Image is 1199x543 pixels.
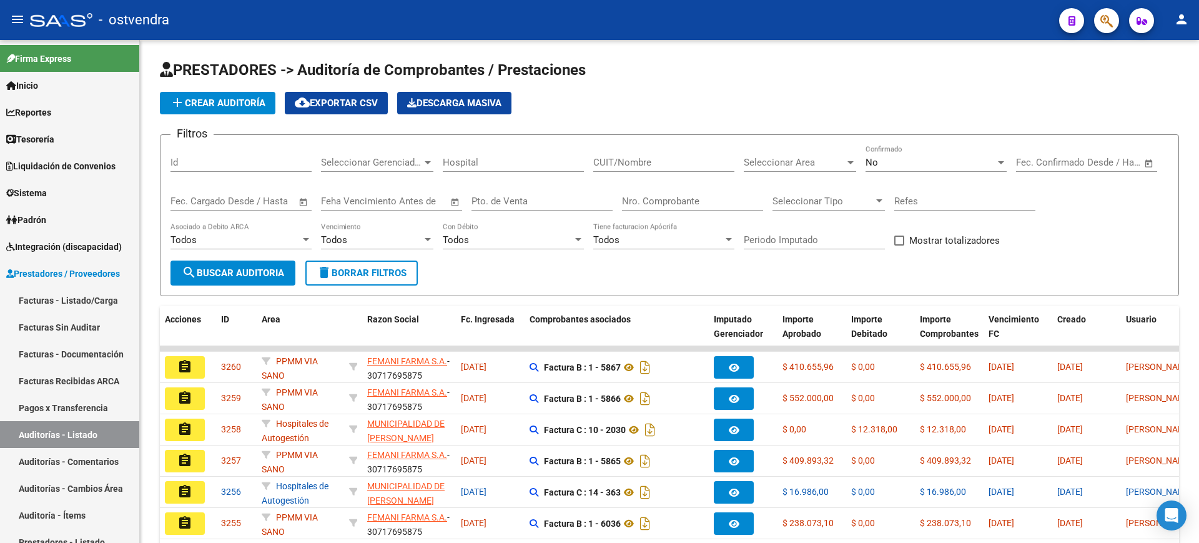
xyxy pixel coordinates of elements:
[782,314,821,339] span: Importe Aprobado
[321,157,422,168] span: Seleccionar Gerenciador
[637,389,653,409] i: Descargar documento
[221,314,229,324] span: ID
[1174,12,1189,27] mat-icon: person
[295,95,310,110] mat-icon: cloud_download
[989,393,1014,403] span: [DATE]
[920,456,971,466] span: $ 409.893,32
[782,518,834,528] span: $ 238.073,10
[851,456,875,466] span: $ 0,00
[920,487,966,497] span: $ 16.986,00
[170,234,197,246] span: Todos
[257,306,344,361] datatable-header-cell: Area
[362,306,456,361] datatable-header-cell: Razon Social
[1126,456,1193,466] span: [PERSON_NAME]
[851,487,875,497] span: $ 0,00
[170,196,221,207] input: Fecha inicio
[772,196,874,207] span: Seleccionar Tipo
[1057,456,1083,466] span: [DATE]
[367,448,451,474] div: - 30717695875
[367,314,419,324] span: Razon Social
[6,106,51,119] span: Reportes
[851,424,897,434] span: $ 12.318,00
[1157,501,1187,531] div: Open Intercom Messenger
[989,487,1014,497] span: [DATE]
[851,314,887,339] span: Importe Debitado
[160,306,216,361] datatable-header-cell: Acciones
[1121,306,1190,361] datatable-header-cell: Usuario
[920,314,979,339] span: Importe Comprobantes
[177,359,192,374] mat-icon: assignment
[1052,306,1121,361] datatable-header-cell: Creado
[367,387,447,397] span: FEMANI FARMA S.A.
[989,456,1014,466] span: [DATE]
[989,518,1014,528] span: [DATE]
[367,356,447,366] span: FEMANI FARMA S.A.
[989,424,1014,434] span: [DATE]
[6,79,38,92] span: Inicio
[367,481,445,506] span: MUNICIPALIDAD DE [PERSON_NAME]
[367,386,451,412] div: - 30717695875
[170,97,265,109] span: Crear Auditoría
[637,514,653,534] i: Descargar documento
[1126,424,1193,434] span: [PERSON_NAME]
[782,424,806,434] span: $ 0,00
[262,314,280,324] span: Area
[593,234,619,246] span: Todos
[637,482,653,502] i: Descargar documento
[232,196,293,207] input: Fecha fin
[448,195,463,209] button: Open calendar
[1142,156,1157,171] button: Open calendar
[1126,393,1193,403] span: [PERSON_NAME]
[177,391,192,406] mat-icon: assignment
[461,518,486,528] span: [DATE]
[182,265,197,280] mat-icon: search
[989,314,1039,339] span: Vencimiento FC
[407,97,501,109] span: Descarga Masiva
[262,387,318,412] span: PPMM VIA SANO
[6,267,120,281] span: Prestadores / Proveedores
[262,450,318,474] span: PPMM VIA SANO
[367,511,451,537] div: - 30717695875
[782,362,834,372] span: $ 410.655,96
[6,132,54,146] span: Tesorería
[6,159,116,173] span: Liquidación de Convenios
[367,354,451,381] div: - 30717695875
[530,314,631,324] span: Comprobantes asociados
[99,6,169,34] span: - ostvendra
[461,424,486,434] span: [DATE]
[782,393,834,403] span: $ 552.000,00
[915,306,984,361] datatable-header-cell: Importe Comprobantes
[544,487,621,497] strong: Factura C : 14 - 363
[714,314,763,339] span: Imputado Gerenciador
[984,306,1052,361] datatable-header-cell: Vencimiento FC
[367,479,451,506] div: - 30999006058
[461,487,486,497] span: [DATE]
[1057,314,1086,324] span: Creado
[846,306,915,361] datatable-header-cell: Importe Debitado
[1126,487,1193,497] span: [PERSON_NAME]
[397,92,511,114] button: Descarga Masiva
[6,186,47,200] span: Sistema
[317,265,332,280] mat-icon: delete
[367,512,447,522] span: FEMANI FARMA S.A.
[544,362,621,372] strong: Factura B : 1 - 5867
[305,261,418,286] button: Borrar Filtros
[367,417,451,443] div: - 30999006058
[851,393,875,403] span: $ 0,00
[177,422,192,437] mat-icon: assignment
[177,484,192,499] mat-icon: assignment
[1126,362,1193,372] span: [PERSON_NAME]
[285,92,388,114] button: Exportar CSV
[1016,157,1067,168] input: Fecha inicio
[177,453,192,468] mat-icon: assignment
[920,362,971,372] span: $ 410.655,96
[160,61,586,79] span: PRESTADORES -> Auditoría de Comprobantes / Prestaciones
[782,456,834,466] span: $ 409.893,32
[909,233,1000,248] span: Mostrar totalizadores
[637,451,653,471] i: Descargar documento
[221,518,241,528] span: 3255
[6,240,122,254] span: Integración (discapacidad)
[221,487,241,497] span: 3256
[851,362,875,372] span: $ 0,00
[6,52,71,66] span: Firma Express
